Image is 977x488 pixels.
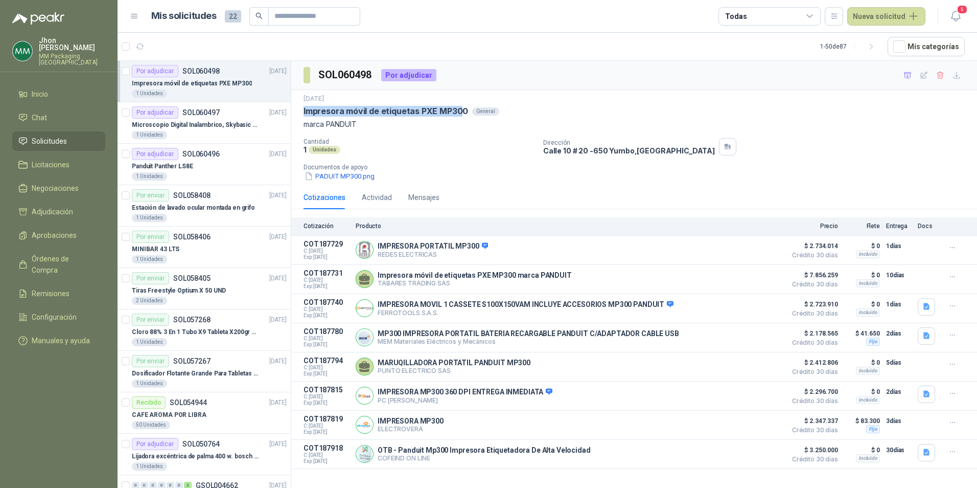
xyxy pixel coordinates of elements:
div: Por adjudicar [132,65,178,77]
a: Por enviarSOL057267[DATE] Dosificador Flotante Grande Para Tabletas De Cloro Humboldt1 Unidades [118,351,291,392]
p: Precio [787,223,838,230]
div: 1 Unidades [132,338,167,346]
div: Incluido [856,396,880,404]
span: Crédito 30 días [787,398,838,404]
span: $ 2.347.337 [787,415,838,427]
div: 1 Unidades [132,172,167,181]
div: Por enviar [132,314,169,326]
div: Por adjudicar [381,69,436,81]
p: MARUQILLADORA PORTATIL PANDUIT MP300 [378,359,530,367]
img: Company Logo [356,329,373,346]
p: 1 días [886,298,912,310]
p: IMPRESORA MP300 360 DPI ENTREGA INMEDIATA [378,388,552,397]
span: C: [DATE] [304,336,350,342]
span: Chat [32,112,47,123]
div: Por enviar [132,231,169,243]
div: Incluido [856,454,880,462]
p: Lijadora excéntrica de palma 400 w. bosch gex 125-150 ave [132,452,259,461]
p: 10 días [886,269,912,281]
p: [DATE] [269,232,287,242]
a: Chat [12,108,105,127]
p: Dirección [543,139,715,146]
span: Configuración [32,312,77,323]
p: COT187918 [304,444,350,452]
p: $ 0 [844,298,880,310]
p: FERROTOOLS S.A.S. [378,309,673,317]
a: Remisiones [12,284,105,303]
a: Aprobaciones [12,226,105,245]
span: Crédito 30 días [787,369,838,375]
p: COT187815 [304,386,350,394]
span: Crédito 30 días [787,281,838,287]
div: Incluido [856,308,880,317]
p: SOL057267 [173,358,211,365]
div: Unidades [309,146,340,154]
div: 1 Unidades [132,380,167,388]
a: Adjudicación [12,202,105,221]
p: Cloro 88% 3 En 1 Tubo X9 Tableta X200gr Oxycl [132,327,259,337]
p: COT187794 [304,357,350,365]
p: SOL058408 [173,192,211,199]
p: 2 días [886,386,912,398]
p: Impresora móvil de etiquetas PXE MP300 marca PANDUIT [378,271,572,279]
div: Actividad [362,192,392,203]
span: C: [DATE] [304,394,350,400]
p: SOL054944 [170,399,207,406]
div: Todas [725,11,747,22]
div: Incluido [856,250,880,258]
p: $ 0 [844,357,880,369]
p: $ 0 [844,444,880,456]
p: Panduit Panther LS8E [132,162,193,171]
span: Remisiones [32,288,69,299]
p: Jhon [PERSON_NAME] [39,37,105,51]
p: COT187740 [304,298,350,306]
a: Por adjudicarSOL060497[DATE] Microscopio Digital Inalambrico, Skybasic 50x-1000x, Ampliac1 Unidades [118,102,291,144]
p: MM Packaging [GEOGRAPHIC_DATA] [39,53,105,65]
p: IMPRESORA PORTATIL MP300 [378,242,488,251]
p: marca PANDUIT [304,119,965,130]
a: Negociaciones [12,179,105,198]
p: [DATE] [269,439,287,449]
span: Órdenes de Compra [32,253,96,276]
div: 1 Unidades [132,131,167,139]
p: [DATE] [269,398,287,408]
span: Crédito 30 días [787,340,838,346]
span: Inicio [32,88,48,100]
span: $ 3.250.000 [787,444,838,456]
p: PUNTO ELECTRICO SAS [378,367,530,374]
h1: Mis solicitudes [151,9,217,24]
span: $ 2.178.565 [787,327,838,340]
p: $ 41.650 [844,327,880,340]
p: Impresora móvil de etiquetas PXE MP300 [132,79,252,88]
span: Exp: [DATE] [304,313,350,319]
p: [DATE] [269,191,287,201]
a: Por enviarSOL057268[DATE] Cloro 88% 3 En 1 Tubo X9 Tableta X200gr Oxycl1 Unidades [118,309,291,351]
span: Crédito 30 días [787,456,838,462]
p: Documentos de apoyo [304,164,973,171]
div: 1 - 50 de 87 [820,38,879,55]
a: RecibidoSOL054944[DATE] CAFE AROMA POR LIBRA50 Unidades [118,392,291,434]
button: Mís categorías [888,37,965,56]
p: PC [PERSON_NAME] [378,396,552,404]
div: Por adjudicar [132,106,178,119]
span: Exp: [DATE] [304,254,350,260]
p: [DATE] [304,94,324,104]
img: Company Logo [13,41,32,61]
p: SOL058406 [173,233,211,240]
a: Manuales y ayuda [12,331,105,350]
span: $ 2.723.910 [787,298,838,310]
p: SOL060498 [182,68,220,75]
p: COFEIND ON LINE [378,454,591,462]
p: Producto [356,223,781,230]
span: C: [DATE] [304,248,350,254]
span: $ 7.856.259 [787,269,838,281]
div: 50 Unidades [132,421,170,429]
a: Por enviarSOL058405[DATE] Tiras Freestyle Optium X 50 UND2 Unidades [118,268,291,309]
span: Manuales y ayuda [32,335,90,346]
img: Logo peakr [12,12,64,25]
div: 1 Unidades [132,90,167,98]
p: Flete [844,223,880,230]
div: Mensajes [408,192,439,203]
span: C: [DATE] [304,306,350,313]
p: $ 0 [844,240,880,252]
